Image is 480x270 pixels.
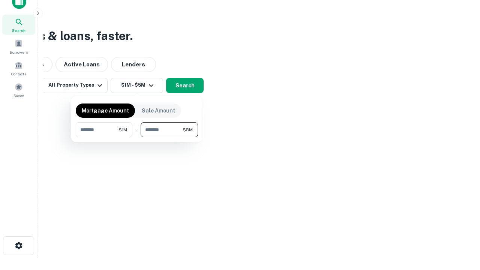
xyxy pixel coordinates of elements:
[142,106,175,115] p: Sale Amount
[183,126,193,133] span: $5M
[442,210,480,246] iframe: Chat Widget
[135,122,138,137] div: -
[82,106,129,115] p: Mortgage Amount
[118,126,127,133] span: $1M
